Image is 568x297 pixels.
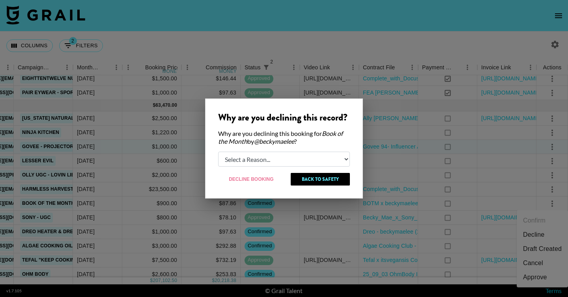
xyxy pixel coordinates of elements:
[254,137,294,145] em: @ beckymaelee
[218,130,350,145] div: Why are you declining this booking for by ?
[218,130,343,145] em: Book of the Month
[218,173,284,186] button: Decline Booking
[218,111,350,123] div: Why are you declining this record?
[291,173,350,186] button: Back to Safety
